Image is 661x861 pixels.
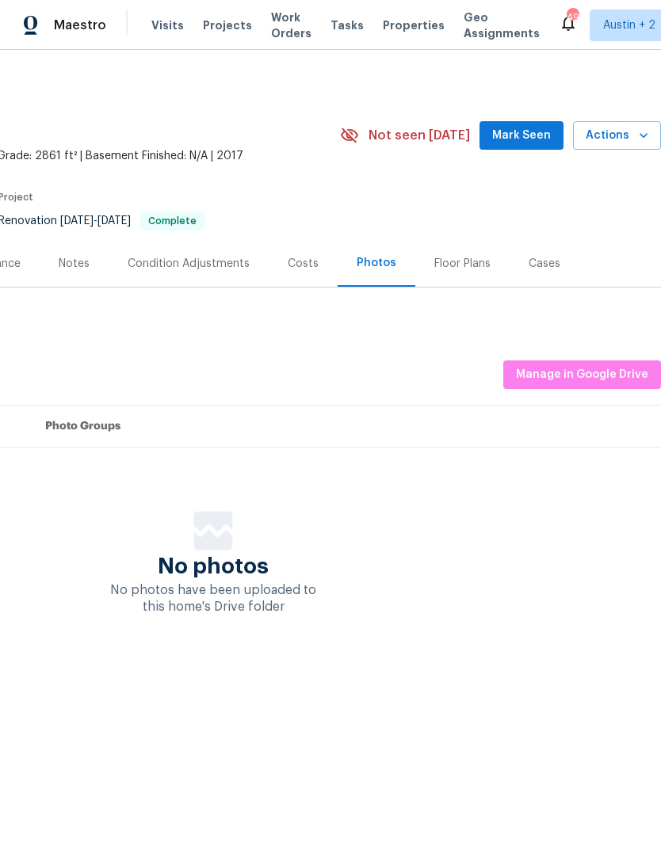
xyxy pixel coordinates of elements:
[434,256,491,272] div: Floor Plans
[151,17,184,33] span: Visits
[110,584,316,613] span: No photos have been uploaded to this home's Drive folder
[203,17,252,33] span: Projects
[567,10,578,25] div: 49
[357,255,396,271] div: Photos
[271,10,311,41] span: Work Orders
[529,256,560,272] div: Cases
[288,256,319,272] div: Costs
[142,216,203,226] span: Complete
[128,256,250,272] div: Condition Adjustments
[492,126,551,146] span: Mark Seen
[369,128,470,143] span: Not seen [DATE]
[59,256,90,272] div: Notes
[158,558,269,574] span: No photos
[573,121,661,150] button: Actions
[54,17,106,33] span: Maestro
[516,365,648,385] span: Manage in Google Drive
[464,10,540,41] span: Geo Assignments
[383,17,445,33] span: Properties
[32,406,661,448] th: Photo Groups
[480,121,564,150] button: Mark Seen
[60,215,131,227] span: -
[330,20,364,31] span: Tasks
[586,126,648,146] span: Actions
[603,17,655,33] span: Austin + 2
[503,360,661,390] button: Manage in Google Drive
[60,215,94,227] span: [DATE]
[97,215,131,227] span: [DATE]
